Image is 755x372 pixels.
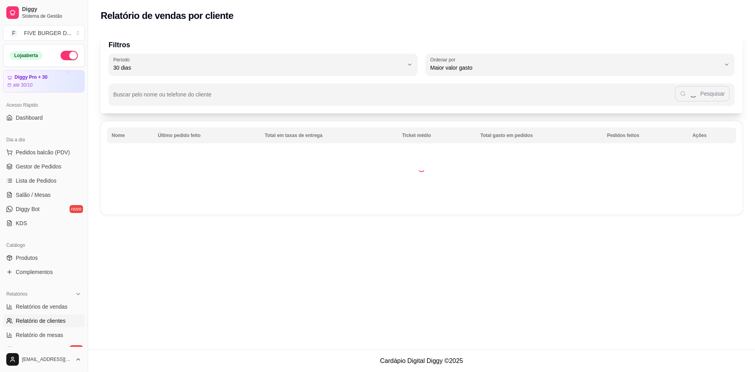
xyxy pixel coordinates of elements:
a: DiggySistema de Gestão [3,3,85,22]
a: Diggy Botnovo [3,203,85,215]
a: Complementos [3,266,85,278]
div: Catálogo [3,239,85,252]
span: Sistema de Gestão [22,13,81,19]
span: Diggy Bot [16,205,40,213]
button: [EMAIL_ADDRESS][DOMAIN_NAME] [3,350,85,369]
a: Diggy Pro + 30até 30/10 [3,70,85,93]
div: FIVE BURGER D ... [24,29,72,37]
a: Salão / Mesas [3,189,85,201]
span: Relatórios [6,291,28,297]
a: KDS [3,217,85,229]
div: Acesso Rápido [3,99,85,111]
article: Diggy Pro + 30 [15,74,48,80]
span: KDS [16,219,27,227]
span: Maior valor gasto [430,64,720,72]
button: Ordenar porMaior valor gasto [425,54,735,76]
div: Loja aberta [10,51,42,60]
h2: Relatório de vendas por cliente [101,9,234,22]
span: Relatório de fidelidade [16,345,70,353]
span: Relatório de mesas [16,331,63,339]
a: Relatório de clientes [3,315,85,327]
a: Relatório de fidelidadenovo [3,343,85,355]
span: Relatório de clientes [16,317,66,325]
button: Alterar Status [61,51,78,60]
span: Relatórios de vendas [16,303,68,311]
span: Diggy [22,6,81,13]
footer: Cardápio Digital Diggy © 2025 [88,350,755,372]
span: Dashboard [16,114,43,122]
button: Pedidos balcão (PDV) [3,146,85,159]
span: 30 dias [113,64,403,72]
input: Buscar pelo nome ou telefone do cliente [113,94,675,102]
a: Gestor de Pedidos [3,160,85,173]
span: Pedidos balcão (PDV) [16,148,70,156]
span: F [10,29,18,37]
button: Período30 dias [109,54,418,76]
a: Produtos [3,252,85,264]
span: Lista de Pedidos [16,177,57,185]
span: Gestor de Pedidos [16,163,61,170]
div: Loading [418,164,425,172]
a: Dashboard [3,111,85,124]
a: Relatórios de vendas [3,300,85,313]
span: Complementos [16,268,53,276]
article: até 30/10 [13,82,33,88]
button: Select a team [3,25,85,41]
a: Lista de Pedidos [3,174,85,187]
span: Salão / Mesas [16,191,51,199]
label: Período [113,56,132,63]
span: Produtos [16,254,38,262]
p: Filtros [109,39,735,50]
span: [EMAIL_ADDRESS][DOMAIN_NAME] [22,356,72,363]
div: Dia a dia [3,133,85,146]
a: Relatório de mesas [3,329,85,341]
label: Ordenar por [430,56,458,63]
